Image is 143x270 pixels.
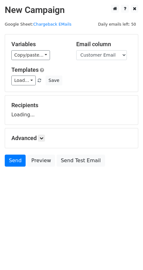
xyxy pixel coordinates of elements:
a: Chargeback EMails [33,22,71,27]
a: Preview [27,155,55,167]
a: Copy/paste... [11,50,50,60]
span: Daily emails left: 50 [96,21,138,28]
a: Daily emails left: 50 [96,22,138,27]
a: Load... [11,76,36,85]
h5: Variables [11,41,67,48]
div: Loading... [11,102,132,118]
a: Templates [11,66,39,73]
h5: Recipients [11,102,132,109]
small: Google Sheet: [5,22,71,27]
button: Save [46,76,62,85]
a: Send [5,155,26,167]
a: Send Test Email [57,155,105,167]
h5: Email column [76,41,132,48]
h5: Advanced [11,135,132,142]
h2: New Campaign [5,5,138,15]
